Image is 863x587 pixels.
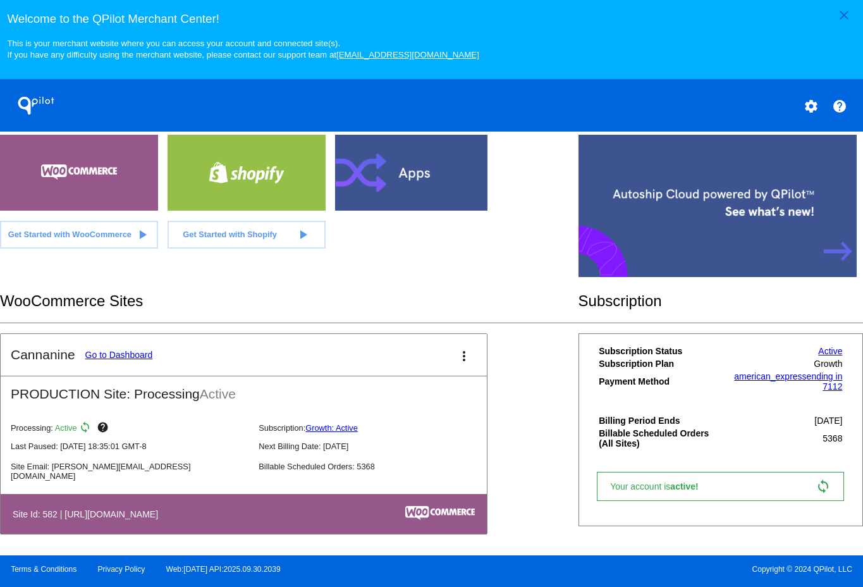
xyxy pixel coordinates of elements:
[7,39,479,59] small: This is your merchant website where you can access your account and connected site(s). If you hav...
[166,565,281,574] a: Web:[DATE] API:2025.09.30.2039
[55,423,77,433] span: Active
[7,12,855,26] h3: Welcome to the QPilot Merchant Center!
[200,386,236,401] span: Active
[11,462,248,481] p: Site Email: [PERSON_NAME][EMAIL_ADDRESS][DOMAIN_NAME]
[610,481,711,491] span: Your account is
[259,462,496,471] p: Billable Scheduled Orders: 5368
[598,358,720,369] th: Subscription Plan
[578,292,863,310] h2: Subscription
[405,506,475,520] img: c53aa0e5-ae75-48aa-9bee-956650975ee5
[443,565,852,574] span: Copyright © 2024 QPilot, LLC
[597,472,844,501] a: Your account isactive! sync
[823,433,842,443] span: 5368
[816,479,831,494] mat-icon: sync
[598,415,720,426] th: Billing Period Ends
[13,509,164,519] h4: Site Id: 582 | [URL][DOMAIN_NAME]
[836,8,852,23] mat-icon: close
[818,346,842,356] a: Active
[456,349,472,364] mat-icon: more_vert
[168,221,326,249] a: Get Started with Shopify
[804,99,819,114] mat-icon: settings
[98,565,145,574] a: Privacy Policy
[11,442,248,451] p: Last Paused: [DATE] 18:35:01 GMT-8
[832,99,847,114] mat-icon: help
[97,421,112,436] mat-icon: help
[734,371,842,392] a: american_expressending in 7112
[135,227,150,242] mat-icon: play_arrow
[598,428,720,449] th: Billable Scheduled Orders (All Sites)
[8,230,132,239] span: Get Started with WooCommerce
[79,421,94,436] mat-icon: sync
[670,481,704,491] span: active!
[598,371,720,392] th: Payment Method
[734,371,806,381] span: american_express
[336,50,479,59] a: [EMAIL_ADDRESS][DOMAIN_NAME]
[259,442,496,451] p: Next Billing Date: [DATE]
[598,345,720,357] th: Subscription Status
[11,347,75,362] h2: Cannanine
[1,376,487,402] h2: PRODUCTION Site: Processing
[814,416,842,426] span: [DATE]
[11,93,61,118] h1: QPilot
[11,421,248,436] p: Processing:
[259,423,496,433] p: Subscription:
[183,230,277,239] span: Get Started with Shopify
[85,350,153,360] a: Go to Dashboard
[11,565,77,574] a: Terms & Conditions
[295,227,310,242] mat-icon: play_arrow
[814,359,842,369] span: Growth
[305,423,358,433] a: Growth: Active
